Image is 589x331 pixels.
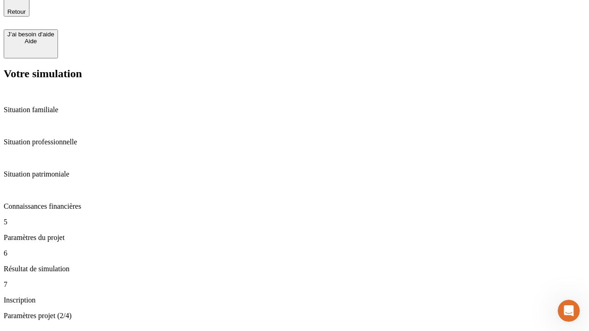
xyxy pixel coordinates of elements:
[4,68,585,80] h2: Votre simulation
[7,31,54,38] div: J’ai besoin d'aide
[4,234,585,242] p: Paramètres du projet
[4,170,585,178] p: Situation patrimoniale
[4,218,585,226] p: 5
[4,202,585,211] p: Connaissances financières
[558,300,580,322] iframe: Intercom live chat
[7,38,54,45] div: Aide
[4,265,585,273] p: Résultat de simulation
[4,106,585,114] p: Situation familiale
[4,296,585,304] p: Inscription
[4,280,585,289] p: 7
[4,249,585,257] p: 6
[4,29,58,58] button: J’ai besoin d'aideAide
[4,138,585,146] p: Situation professionnelle
[4,312,585,320] p: Paramètres projet (2/4)
[7,8,26,15] span: Retour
